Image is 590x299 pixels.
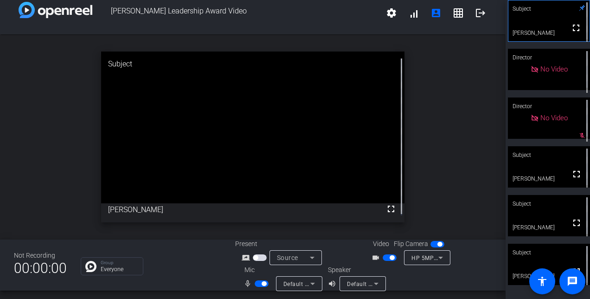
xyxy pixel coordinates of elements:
[475,7,486,19] mat-icon: logout
[101,266,138,272] p: Everyone
[101,260,138,265] p: Group
[453,7,464,19] mat-icon: grid_on
[242,252,253,263] mat-icon: screen_share_outline
[283,280,391,287] span: Default - Microphone (Realtek(R) Audio)
[328,278,339,289] mat-icon: volume_up
[277,254,298,261] span: Source
[92,2,380,24] span: [PERSON_NAME] Leadership Award Video
[244,278,255,289] mat-icon: mic_none
[235,265,328,275] div: Mic
[394,239,428,249] span: Flip Camera
[85,261,96,272] img: Chat Icon
[235,239,328,249] div: Present
[101,52,404,77] div: Subject
[508,49,590,66] div: Director
[508,146,590,164] div: Subject
[540,114,568,122] span: No Video
[14,257,67,279] span: 00:00:00
[403,2,425,24] button: signal_cellular_alt
[373,239,389,249] span: Video
[537,276,548,287] mat-icon: accessibility
[571,266,582,277] mat-icon: fullscreen
[372,252,383,263] mat-icon: videocam_outline
[508,97,590,115] div: Director
[571,217,582,228] mat-icon: fullscreen
[540,65,568,73] span: No Video
[385,203,397,214] mat-icon: fullscreen
[571,169,582,180] mat-icon: fullscreen
[386,7,397,19] mat-icon: settings
[328,265,384,275] div: Speaker
[567,276,578,287] mat-icon: message
[508,244,590,261] div: Subject
[19,2,92,18] img: white-gradient.svg
[508,195,590,213] div: Subject
[347,280,447,287] span: Default - Speakers (Realtek(R) Audio)
[411,254,492,261] span: HP 5MP Camera (30c9:0096)
[430,7,442,19] mat-icon: account_box
[571,22,582,33] mat-icon: fullscreen
[14,251,67,260] div: Not Recording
